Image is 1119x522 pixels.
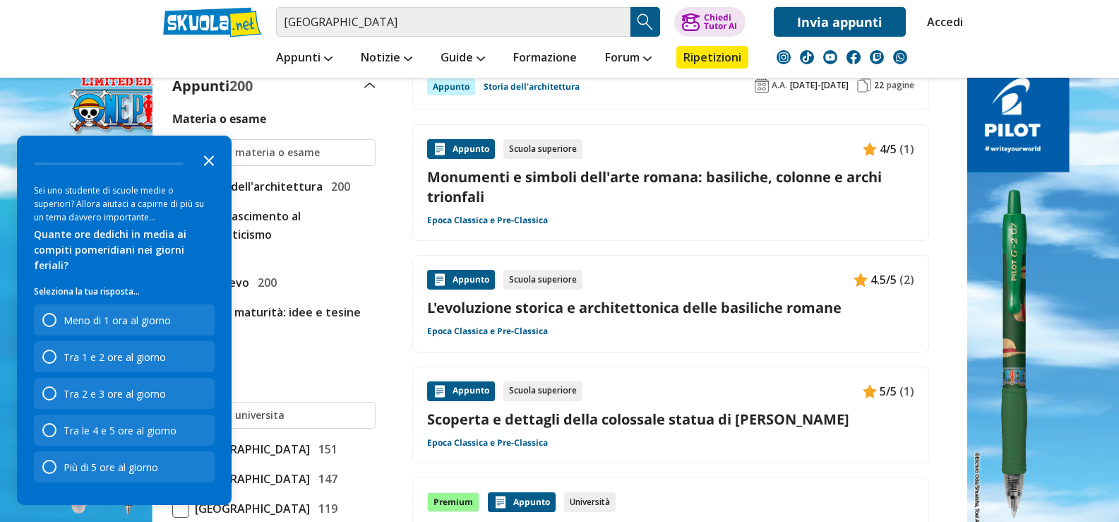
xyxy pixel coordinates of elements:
[273,46,336,71] a: Appunti
[34,415,215,446] div: Tra le 4 e 5 ore al giorno
[427,215,548,226] a: Epoca Classica e Pre-Classica
[800,50,814,64] img: tiktok
[427,139,495,159] div: Appunto
[34,341,215,372] div: Tra 1 e 2 ore al giorno
[357,46,416,71] a: Notizie
[64,314,171,327] div: Meno di 1 ora al giorno
[870,271,897,289] span: 4.5/5
[857,78,871,93] img: Pagine
[34,184,215,224] div: Sei uno studente di scuole medie o superiori? Allora aiutaci a capirne di più su un tema davvero ...
[635,11,656,32] img: Cerca appunti, riassunti o versioni
[313,440,337,458] span: 151
[34,304,215,336] div: Meno di 1 ora al giorno
[437,46,489,71] a: Guide
[34,451,215,482] div: Più di 5 ore al giorno
[189,499,310,518] span: [GEOGRAPHIC_DATA]
[704,13,737,30] div: Chiedi Tutor AI
[252,273,277,292] span: 200
[484,78,580,95] a: Storia dell'architettura
[874,80,884,91] span: 22
[510,46,580,71] a: Formazione
[863,142,877,156] img: Appunti contenuto
[64,461,158,474] div: Più di 5 ore al giorno
[927,7,957,37] a: Accedi
[34,285,215,299] p: Seleziona la tua risposta...
[863,384,877,398] img: Appunti contenuto
[427,381,495,401] div: Appunto
[189,303,376,340] span: Tesina maturità: idee e tesine svolte
[34,227,215,273] div: Quante ore dedichi in media ai compiti pomeridiani nei giorni feriali?
[823,50,837,64] img: youtube
[17,136,232,505] div: Survey
[427,492,479,512] div: Premium
[870,50,884,64] img: twitch
[427,298,914,317] a: L'evoluzione storica e architettonica delle basiliche romane
[172,111,266,126] label: Materia o esame
[602,46,655,71] a: Forum
[564,492,616,512] div: Università
[427,437,548,449] a: Epoca Classica e Pre-Classica
[364,83,376,88] img: Apri e chiudi sezione
[427,270,495,290] div: Appunto
[493,495,508,509] img: Appunti contenuto
[899,140,914,158] span: (1)
[893,50,907,64] img: WhatsApp
[197,408,369,422] input: Ricerca universita
[325,177,350,196] span: 200
[488,492,556,512] div: Appunto
[880,382,897,401] span: 5/5
[64,350,166,364] div: Tra 1 e 2 ore al giorno
[189,177,323,196] span: Storia dell'architettura
[846,50,861,64] img: facebook
[313,499,337,518] span: 119
[774,7,906,37] a: Invia appunti
[674,7,746,37] button: ChiediTutor AI
[899,382,914,401] span: (1)
[64,424,176,437] div: Tra le 4 e 5 ore al giorno
[433,384,447,398] img: Appunti contenuto
[427,167,914,206] a: Monumenti e simboli dell'arte romana: basiliche, colonne e archi trionfali
[172,76,253,95] label: Appunti
[313,470,337,488] span: 147
[427,326,548,337] a: Epoca Classica e Pre-Classica
[189,207,376,244] span: Dal Rinascimento al Romanticismo
[34,378,215,409] div: Tra 2 e 3 ore al giorno
[433,273,447,287] img: Appunti contenuto
[880,140,897,158] span: 4/5
[887,80,914,91] span: pagine
[503,139,582,159] div: Scuola superiore
[790,80,849,91] span: [DATE]-[DATE]
[433,142,447,156] img: Appunti contenuto
[777,50,791,64] img: instagram
[276,7,630,37] input: Cerca appunti, riassunti o versioni
[229,76,253,95] span: 200
[899,271,914,289] span: (2)
[189,440,310,458] span: [GEOGRAPHIC_DATA]
[427,78,475,95] div: Appunto
[676,46,748,69] a: Ripetizioni
[189,470,310,488] span: [GEOGRAPHIC_DATA]
[630,7,660,37] button: Search Button
[772,80,787,91] span: A.A.
[197,146,369,160] input: Ricerca materia o esame
[427,410,914,429] a: Scoperta e dettagli della colossale statua di [PERSON_NAME]
[503,381,582,401] div: Scuola superiore
[755,78,769,93] img: Anno accademico
[503,270,582,290] div: Scuola superiore
[64,387,166,401] div: Tra 2 e 3 ore al giorno
[195,146,223,174] button: Close the survey
[854,273,868,287] img: Appunti contenuto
